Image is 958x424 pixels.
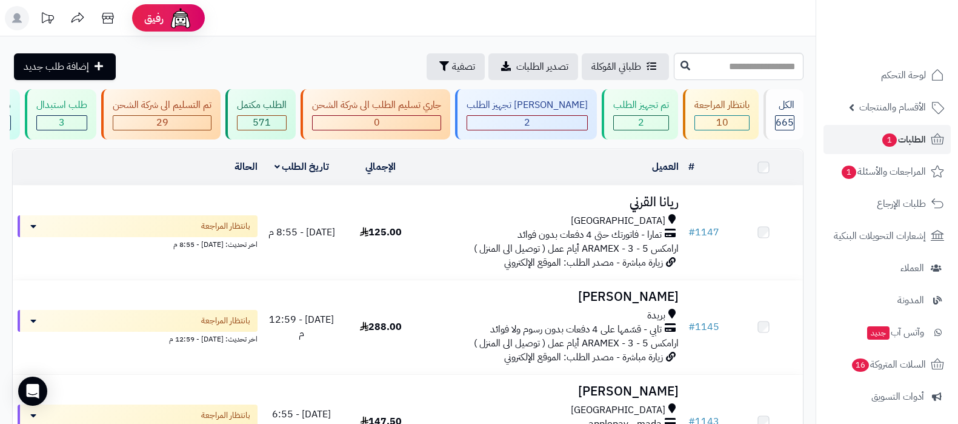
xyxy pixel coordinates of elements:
[881,67,926,84] span: لوحة التحكم
[37,116,87,130] div: 3
[823,157,951,186] a: المراجعات والأسئلة1
[688,225,719,240] a: #1147
[840,163,926,180] span: المراجعات والأسئلة
[841,165,857,180] span: 1
[851,358,870,372] span: 16
[22,89,99,140] a: طلب استبدال 3
[18,332,258,345] div: اخر تحديث: [DATE] - 12:59 م
[877,195,926,212] span: طلبات الإرجاع
[504,350,663,365] span: زيارة مباشرة - مصدر الطلب: الموقع الإلكتروني
[201,315,250,327] span: بانتظار المراجعة
[452,59,475,74] span: تصفية
[834,227,926,244] span: إشعارات التحويلات البنكية
[312,98,441,112] div: جاري تسليم الطلب الى شركة الشحن
[571,214,665,228] span: [GEOGRAPHIC_DATA]
[360,225,402,240] span: 125.00
[823,189,951,218] a: طلبات الإرجاع
[823,61,951,90] a: لوحة التحكم
[571,403,665,417] span: [GEOGRAPHIC_DATA]
[881,131,926,148] span: الطلبات
[599,89,680,140] a: تم تجهيز الطلب 2
[823,221,951,251] a: إشعارات التحويلات البنكية
[647,309,665,323] span: بريدة
[524,115,530,130] span: 2
[867,326,890,340] span: جديد
[591,59,641,74] span: طلباتي المُوكلة
[168,6,193,30] img: ai-face.png
[488,53,578,80] a: تصدير الطلبات
[99,89,223,140] a: تم التسليم الى شركة الشحن 29
[32,6,62,33] a: تحديثات المنصة
[144,11,164,25] span: رفيق
[313,116,441,130] div: 0
[113,116,211,130] div: 29
[517,228,662,242] span: تمارا - فاتورتك حتى 4 دفعات بدون فوائد
[871,388,924,405] span: أدوات التسويق
[680,89,761,140] a: بانتظار المراجعة 10
[237,98,287,112] div: الطلب مكتمل
[24,59,89,74] span: إضافة طلب جديد
[695,116,749,130] div: 10
[201,220,250,232] span: بانتظار المراجعة
[882,133,897,147] span: 1
[761,89,806,140] a: الكل665
[467,98,588,112] div: [PERSON_NAME] تجهيز الطلب
[823,286,951,315] a: المدونة
[374,115,380,130] span: 0
[474,336,679,351] span: ارامكس ARAMEX - 3 - 5 أيام عمل ( توصيل الى المنزل )
[823,382,951,411] a: أدوات التسويق
[652,160,679,174] a: العميل
[688,320,719,334] a: #1145
[823,318,951,347] a: وآتس آبجديد
[613,98,669,112] div: تم تجهيز الطلب
[638,115,644,130] span: 2
[18,237,258,250] div: اخر تحديث: [DATE] - 8:55 م
[851,356,926,373] span: السلات المتروكة
[614,116,668,130] div: 2
[18,377,47,406] div: Open Intercom Messenger
[716,115,728,130] span: 10
[897,292,924,309] span: المدونة
[36,98,87,112] div: طلب استبدال
[516,59,568,74] span: تصدير الطلبات
[427,53,485,80] button: تصفية
[14,53,116,80] a: إضافة طلب جديد
[223,89,298,140] a: الطلب مكتمل 571
[113,98,211,112] div: تم التسليم الى شركة الشحن
[582,53,669,80] a: طلباتي المُوكلة
[201,409,250,422] span: بانتظار المراجعة
[298,89,453,140] a: جاري تسليم الطلب الى شركة الشحن 0
[823,350,951,379] a: السلات المتروكة16
[775,98,794,112] div: الكل
[274,160,330,174] a: تاريخ الطلب
[900,260,924,277] span: العملاء
[360,320,402,334] span: 288.00
[253,115,271,130] span: 571
[425,385,678,399] h3: [PERSON_NAME]
[467,116,587,130] div: 2
[156,115,168,130] span: 29
[688,160,694,174] a: #
[866,324,924,341] span: وآتس آب
[688,320,695,334] span: #
[268,225,335,240] span: [DATE] - 8:55 م
[235,160,258,174] a: الحالة
[238,116,286,130] div: 571
[425,290,678,304] h3: [PERSON_NAME]
[823,125,951,154] a: الطلبات1
[365,160,396,174] a: الإجمالي
[490,323,662,337] span: تابي - قسّمها على 4 دفعات بدون رسوم ولا فوائد
[453,89,599,140] a: [PERSON_NAME] تجهيز الطلب 2
[694,98,750,112] div: بانتظار المراجعة
[823,254,951,283] a: العملاء
[776,115,794,130] span: 665
[269,312,334,341] span: [DATE] - 12:59 م
[859,99,926,116] span: الأقسام والمنتجات
[876,12,946,38] img: logo-2.png
[504,255,663,270] span: زيارة مباشرة - مصدر الطلب: الموقع الإلكتروني
[425,195,678,209] h3: ريانا القرني
[474,241,679,256] span: ارامكس ARAMEX - 3 - 5 أيام عمل ( توصيل الى المنزل )
[688,225,695,240] span: #
[59,115,65,130] span: 3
